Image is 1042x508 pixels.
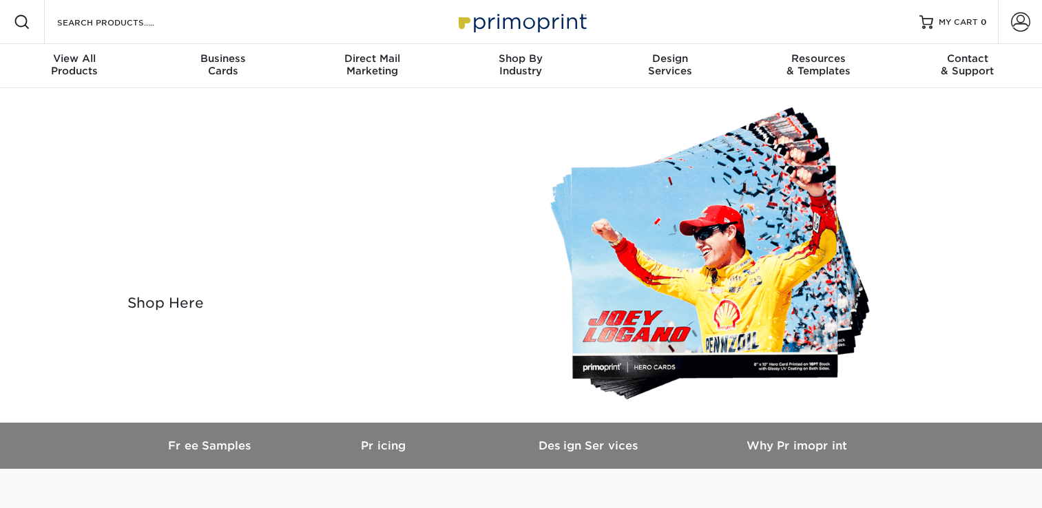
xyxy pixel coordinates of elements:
input: SEARCH PRODUCTS..... [56,14,190,30]
span: Shop By [446,52,595,65]
span: Business [149,52,298,65]
h1: Hero Cards [118,176,511,216]
a: Shop ByIndustry [446,44,595,88]
a: Contact& Support [893,44,1042,88]
span: Contact [893,52,1042,65]
div: Cards [149,52,298,77]
div: Industry [446,52,595,77]
h3: Design Services [487,439,694,452]
a: Design Services [487,423,694,469]
span: 0 [981,17,987,27]
h3: Free Samples [143,439,280,452]
span: Resources [744,52,893,65]
img: Primoprint [452,7,590,36]
img: Custom Hero Cards [549,105,886,406]
a: Free Samples [143,423,280,469]
div: & Templates [744,52,893,77]
div: Autograph, hero, driver, whatever you want to call it, if it's racing related we can print it. [118,222,511,271]
a: Resources& Templates [744,44,893,88]
a: BusinessCards [149,44,298,88]
a: DesignServices [596,44,744,88]
div: Marketing [298,52,446,77]
a: Why Primoprint [694,423,900,469]
a: Pricing [280,423,487,469]
h3: Pricing [280,439,487,452]
h3: Why Primoprint [694,439,900,452]
a: Shop Here [118,288,213,318]
div: Services [596,52,744,77]
span: MY CART [939,17,978,28]
span: Design [596,52,744,65]
a: Direct MailMarketing [298,44,446,88]
div: & Support [893,52,1042,77]
span: Direct Mail [298,52,446,65]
